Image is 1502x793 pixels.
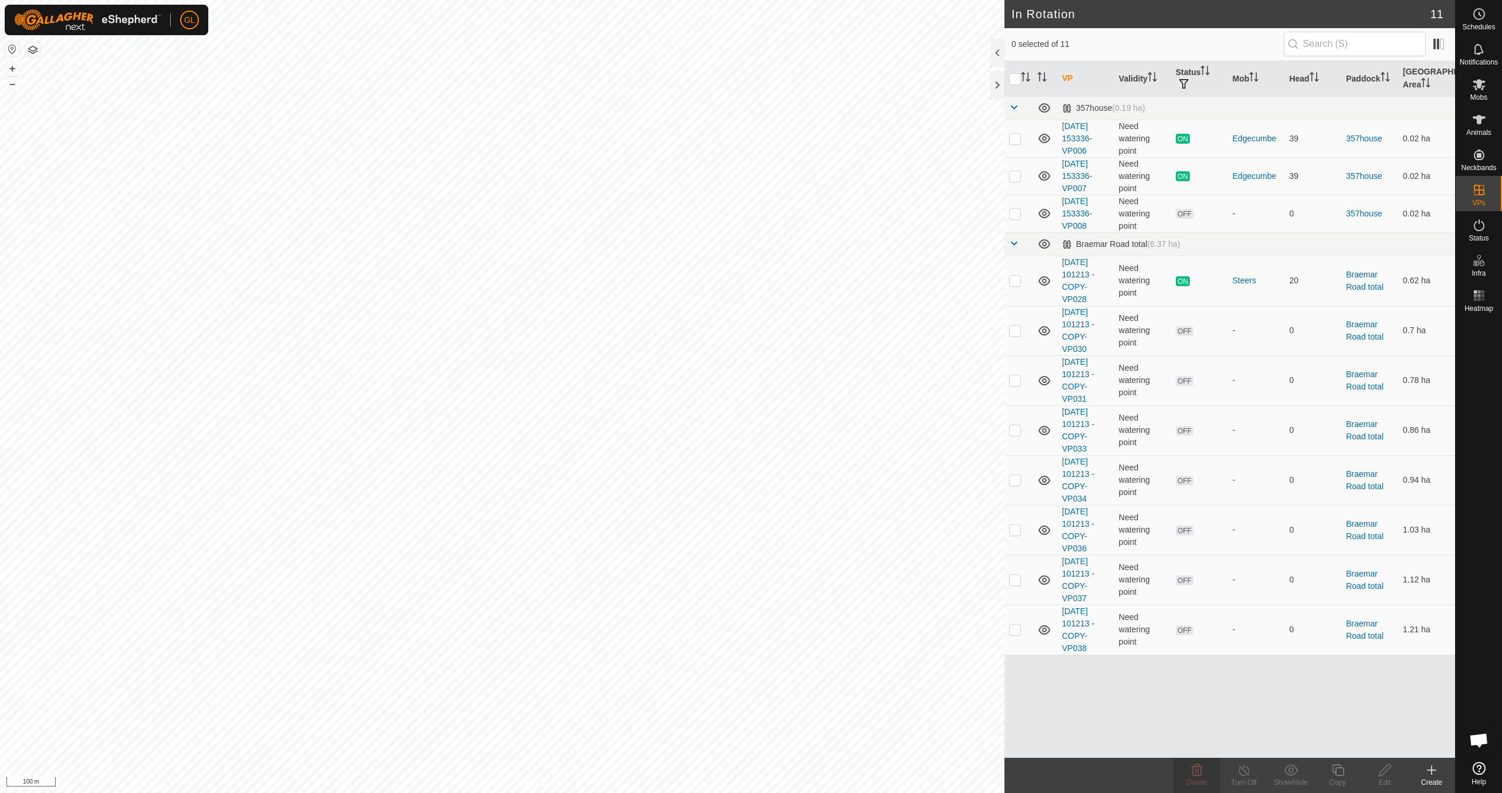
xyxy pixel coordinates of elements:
span: (0.19 ha) [1112,103,1145,113]
th: [GEOGRAPHIC_DATA] Area [1398,61,1455,97]
a: [DATE] 101213 - COPY-VP033 [1062,407,1094,453]
a: Help [1456,757,1502,790]
div: Braemar Road total [1062,239,1180,249]
p-sorticon: Activate to sort [1200,67,1210,77]
span: Mobs [1470,94,1487,101]
a: [DATE] 101213 - COPY-VP031 [1062,357,1094,404]
td: 1.03 ha [1398,505,1455,555]
td: 0.62 ha [1398,256,1455,306]
button: – [5,77,19,91]
div: - [1233,574,1280,586]
td: Need watering point [1114,120,1171,157]
span: Infra [1471,270,1486,277]
div: - [1233,623,1280,636]
div: - [1233,524,1280,536]
a: Braemar Road total [1346,370,1383,391]
th: Validity [1114,61,1171,97]
span: ON [1176,134,1190,144]
span: VPs [1472,199,1485,206]
div: - [1233,208,1280,220]
span: OFF [1176,575,1193,585]
td: 0.78 ha [1398,355,1455,405]
span: Animals [1466,129,1491,136]
button: Reset Map [5,42,19,56]
a: [DATE] 153336-VP008 [1062,196,1092,231]
span: 11 [1430,5,1443,23]
button: Map Layers [26,43,40,57]
button: + [5,62,19,76]
p-sorticon: Activate to sort [1421,80,1430,89]
td: Need watering point [1114,157,1171,195]
td: 0.7 ha [1398,306,1455,355]
div: Show/Hide [1267,777,1314,788]
span: OFF [1176,209,1193,219]
span: ON [1176,276,1190,286]
span: 0 selected of 11 [1012,38,1284,50]
img: Gallagher Logo [14,9,161,30]
a: [DATE] 153336-VP007 [1062,159,1092,193]
span: Help [1471,778,1486,785]
div: - [1233,424,1280,436]
a: [DATE] 101213 - COPY-VP037 [1062,557,1094,603]
th: Head [1284,61,1341,97]
a: [DATE] 153336-VP006 [1062,121,1092,155]
td: Need watering point [1114,306,1171,355]
p-sorticon: Activate to sort [1148,74,1157,83]
span: Delete [1187,778,1207,787]
a: Braemar Road total [1346,270,1383,292]
a: Open chat [1462,723,1497,758]
a: Braemar Road total [1346,320,1383,341]
div: - [1233,324,1280,337]
div: Steers [1233,274,1280,287]
a: Braemar Road total [1346,519,1383,541]
span: (6.37 ha) [1147,239,1180,249]
p-sorticon: Activate to sort [1021,74,1030,83]
td: 0 [1284,355,1341,405]
div: - [1233,474,1280,486]
td: 0 [1284,555,1341,605]
a: Privacy Policy [456,778,500,788]
td: Need watering point [1114,555,1171,605]
a: [DATE] 101213 - COPY-VP028 [1062,257,1094,304]
span: OFF [1176,376,1193,386]
a: [DATE] 101213 - COPY-VP030 [1062,307,1094,354]
td: Need watering point [1114,195,1171,232]
a: [DATE] 101213 - COPY-VP036 [1062,507,1094,553]
td: Need watering point [1114,505,1171,555]
div: Edgecumbe [1233,170,1280,182]
span: Schedules [1462,23,1495,30]
td: Need watering point [1114,355,1171,405]
a: [DATE] 101213 - COPY-VP034 [1062,457,1094,503]
td: 20 [1284,256,1341,306]
td: 0.86 ha [1398,405,1455,455]
span: Notifications [1460,59,1498,66]
a: Braemar Road total [1346,569,1383,591]
td: 0 [1284,195,1341,232]
div: Edit [1361,777,1408,788]
a: 357house [1346,209,1382,218]
td: 0.02 ha [1398,157,1455,195]
span: ON [1176,171,1190,181]
span: OFF [1176,625,1193,635]
a: [DATE] 101213 - COPY-VP038 [1062,606,1094,653]
th: Status [1171,61,1228,97]
div: Create [1408,777,1455,788]
a: Contact Us [514,778,549,788]
td: 39 [1284,157,1341,195]
div: Edgecumbe [1233,133,1280,145]
h2: In Rotation [1012,7,1430,21]
p-sorticon: Activate to sort [1310,74,1319,83]
td: 39 [1284,120,1341,157]
th: Paddock [1341,61,1398,97]
td: Need watering point [1114,256,1171,306]
span: Status [1469,235,1489,242]
span: OFF [1176,526,1193,536]
a: Braemar Road total [1346,469,1383,491]
td: 0 [1284,505,1341,555]
div: Turn Off [1220,777,1267,788]
td: 1.21 ha [1398,605,1455,655]
p-sorticon: Activate to sort [1037,74,1047,83]
div: Copy [1314,777,1361,788]
td: 1.12 ha [1398,555,1455,605]
td: 0.02 ha [1398,195,1455,232]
